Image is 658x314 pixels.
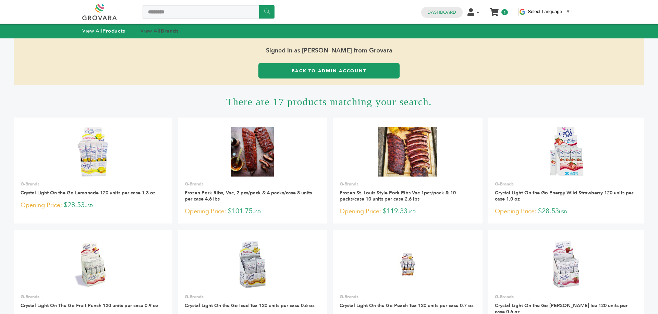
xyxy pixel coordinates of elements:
[340,206,476,217] p: $119.33
[185,294,321,300] p: G-Brands
[490,6,498,13] a: My Cart
[340,207,381,216] span: Opening Price:
[340,294,476,300] p: G-Brands
[141,27,179,34] a: View AllBrands
[102,27,125,34] strong: Products
[185,207,226,216] span: Opening Price:
[340,181,476,187] p: G-Brands
[495,181,638,187] p: G-Brands
[68,240,118,289] img: Crystal Light On The Go Fruit Punch 120 units per case 0.9 oz
[185,206,321,217] p: $101.75
[495,294,638,300] p: G-Brands
[82,27,125,34] a: View AllProducts
[21,200,166,210] p: $28.53
[253,209,261,215] span: USD
[340,302,474,309] a: Crystal Light On the Go Peach Tea 120 units per case 0.7 oz
[378,127,437,176] img: Frozen St. Louis Style Pork Ribs Vac 1pcs/pack & 10 packs/case 10 units per case 2.6 lbs
[14,85,644,118] h1: There are 17 products matching your search.
[143,5,275,19] input: Search a product or brand...
[495,190,633,202] a: Crystal Light On the Go Energy Wild Strawberry 120 units per case 1.0 oz
[559,209,567,215] span: USD
[501,9,508,15] span: 1
[228,240,278,289] img: Crystal Light On the Go Iced Tea 120 units per case 0.6 oz
[407,209,416,215] span: USD
[161,27,179,34] strong: Brands
[566,9,570,14] span: ▼
[231,127,274,177] img: Frozen Pork Ribs, Vac, 2 pcs/pack & 4 packs/case 8 units per case 4.6 lbs
[85,203,93,208] span: USD
[528,9,562,14] span: Select Language
[21,190,156,196] a: Crystal Light On the Go Lemonade 120 units per case 1.3 oz
[541,127,591,177] img: Crystal Light On the Go Energy Wild Strawberry 120 units per case 1.0 oz
[392,249,423,280] img: Crystal Light On the Go Peach Tea 120 units per case 0.7 oz
[185,181,321,187] p: G-Brands
[21,201,62,210] span: Opening Price:
[495,206,638,217] p: $28.53
[495,207,536,216] span: Opening Price:
[21,302,158,309] a: Crystal Light On The Go Fruit Punch 120 units per case 0.9 oz
[185,302,315,309] a: Crystal Light On the Go Iced Tea 120 units per case 0.6 oz
[258,63,400,78] a: Back to Admin Account
[21,294,166,300] p: G-Brands
[21,181,166,187] p: G-Brands
[77,127,108,177] img: Crystal Light On the Go Lemonade 120 units per case 1.3 oz
[427,9,456,15] a: Dashboard
[14,38,644,63] span: Signed in as [PERSON_NAME] from Grovara
[185,190,312,202] a: Frozen Pork Ribs, Vac, 2 pcs/pack & 4 packs/case 8 units per case 4.6 lbs
[340,190,456,202] a: Frozen St. Louis Style Pork Ribs Vac 1pcs/pack & 10 packs/case 10 units per case 2.6 lbs
[541,240,591,289] img: Crystal Light On the Go Rasberry Ice 120 units per case 0.6 oz
[528,9,570,14] a: Select Language​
